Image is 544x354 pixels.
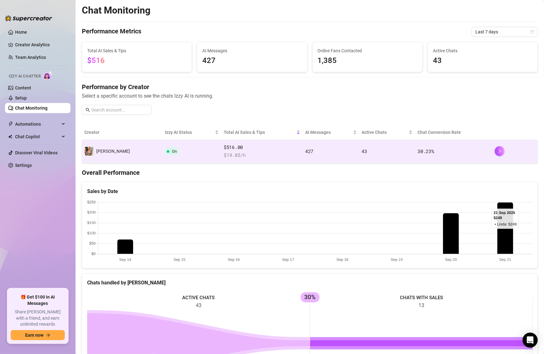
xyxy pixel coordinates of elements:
span: $516.00 [224,144,300,151]
span: 43 [433,55,532,67]
img: logo-BBDzfeDw.svg [5,15,52,21]
th: Chat Conversion Rate [415,125,492,140]
th: Creator [82,125,162,140]
span: 1,385 [318,55,417,67]
th: Izzy AI Status [162,125,221,140]
a: Discover Viral Videos [15,150,58,155]
th: AI Messages [303,125,359,140]
span: Automations [15,119,60,129]
button: right [495,146,505,156]
span: Online Fans Contacted [318,47,417,54]
div: Open Intercom Messenger [523,333,538,348]
button: Earn nowarrow-right [11,330,65,340]
a: Settings [15,163,32,168]
span: Chat Copilot [15,132,60,142]
div: Chats handled by [PERSON_NAME] [87,279,532,287]
span: Izzy AI Status [165,129,214,136]
span: 427 [305,148,313,154]
h4: Performance by Creator [82,83,538,91]
span: arrow-right [46,333,50,337]
span: 🎁 Get $100 in AI Messages [11,294,65,306]
h4: Performance Metrics [82,27,141,37]
span: calendar [530,30,534,34]
h2: Chat Monitoring [82,4,150,16]
img: AI Chatter [43,71,53,80]
span: Share [PERSON_NAME] with a friend, and earn unlimited rewards [11,309,65,328]
img: Chat Copilot [8,134,12,139]
input: Search account... [91,106,148,113]
span: On [172,149,177,154]
span: $516 [87,56,105,65]
span: [PERSON_NAME] [96,149,130,154]
a: Team Analytics [15,55,46,60]
span: Total AI Sales & Tips [224,129,295,136]
span: Select a specific account to see the chats Izzy AI is running. [82,92,538,100]
span: AI Messages [305,129,351,136]
span: $ 19.85 /h [224,151,300,159]
span: Izzy AI Chatter [9,73,41,79]
span: 30.23 % [418,148,434,154]
h4: Overall Performance [82,168,538,177]
span: 427 [202,55,302,67]
span: Total AI Sales & Tips [87,47,187,54]
span: Earn now [25,333,43,338]
a: Content [15,85,31,90]
span: thunderbolt [8,122,13,127]
a: Chat Monitoring [15,106,48,111]
img: Linda [85,147,93,156]
span: search [86,108,90,112]
th: Total AI Sales & Tips [221,125,303,140]
th: Active Chats [359,125,415,140]
span: Last 7 days [475,27,534,37]
a: Creator Analytics [15,40,65,50]
span: Active Chats [433,47,532,54]
span: Active Chats [362,129,408,136]
a: Setup [15,95,27,100]
div: Sales by Date [87,187,532,195]
span: AI Messages [202,47,302,54]
a: Home [15,30,27,35]
span: 43 [362,148,367,154]
span: right [497,149,502,153]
